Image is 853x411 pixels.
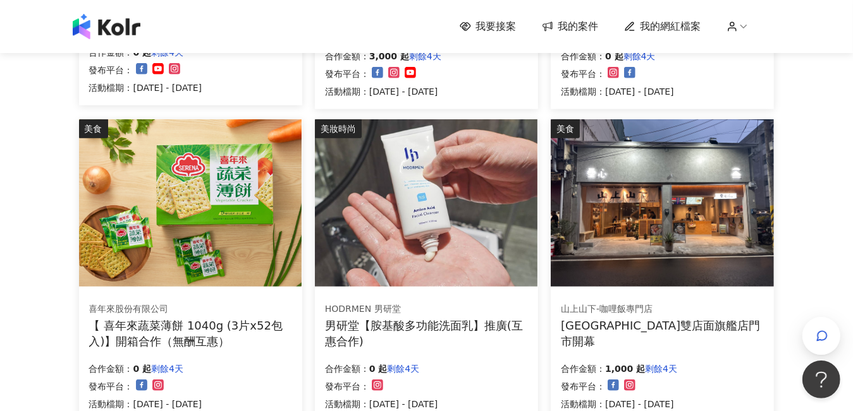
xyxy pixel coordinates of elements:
p: 剩餘4天 [387,361,419,376]
div: [GEOGRAPHIC_DATA]雙店面旗艦店門市開幕 [561,318,764,349]
p: 發布平台： [325,66,369,81]
p: 活動檔期：[DATE] - [DATE] [89,80,202,95]
p: 活動檔期：[DATE] - [DATE] [325,84,441,99]
div: 美妝時尚 [315,119,362,138]
div: 山上山下-咖哩飯專門店 [561,303,763,316]
div: 喜年來股份有限公司 [89,303,291,316]
span: 我的案件 [558,20,599,33]
a: 我的網紅檔案 [624,20,701,33]
div: 【 喜年來蔬菜薄餅 1040g (3片x52包入)】開箱合作（無酬互惠） [89,318,292,349]
img: logo [73,14,140,39]
p: 合作金額： [561,361,605,376]
p: 0 起 [605,49,623,64]
div: 美食 [79,119,108,138]
p: 剩餘4天 [409,49,441,64]
p: 剩餘4天 [623,49,656,64]
p: 發布平台： [89,379,133,394]
p: 活動檔期：[DATE] - [DATE] [561,84,674,99]
span: 我要接案 [476,20,517,33]
img: 山上山下：主打「咖哩飯全新菜單」與全新門市營運、桑心茶室：新品包括「打米麻糬鮮奶」、「義式冰淇淋」、「麵茶奶蓋」 加值亮點：與日本插畫家合作的「聯名限定新品」、提袋與周邊商品同步推出 [551,119,773,287]
p: 合作金額： [325,361,369,376]
p: 0 起 [133,361,152,376]
p: 合作金額： [89,361,133,376]
p: 發布平台： [89,63,133,78]
img: 喜年來蔬菜薄餅 1040g (3片x52包入 [79,119,302,287]
iframe: Help Scout Beacon - Open [802,360,840,398]
p: 0 起 [369,361,388,376]
p: 剩餘4天 [151,361,183,376]
span: 我的網紅檔案 [641,20,701,33]
p: 1,000 起 [605,361,645,376]
p: 合作金額： [561,49,605,64]
p: 發布平台： [561,379,605,394]
div: 美食 [551,119,580,138]
p: 3,000 起 [369,49,409,64]
img: 胺基酸多功能洗面乳 [315,119,537,287]
p: 合作金額： [325,49,369,64]
p: 剩餘4天 [645,361,677,376]
a: 我要接案 [460,20,517,33]
a: 我的案件 [542,20,599,33]
p: 發布平台： [325,379,369,394]
p: 發布平台： [561,66,605,81]
div: HODRMEN 男研堂 [325,303,527,316]
div: 男研堂【胺基酸多功能洗面乳】推廣(互惠合作) [325,318,528,349]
